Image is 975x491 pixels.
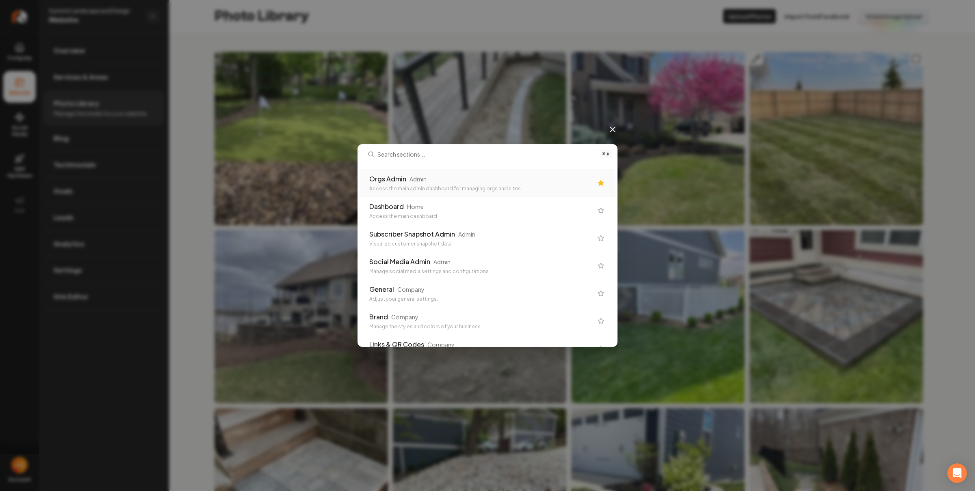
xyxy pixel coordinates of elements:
div: Company [397,285,425,293]
div: Search sections... [358,164,617,347]
div: Home [407,202,424,211]
div: Manage the styles and colors of your business. [369,323,593,330]
div: Admin [458,230,475,238]
div: Manage social media settings and configurations [369,268,593,275]
div: Access the main dashboard [369,213,593,220]
div: Admin [433,258,451,266]
input: Search sections... [377,144,595,164]
div: Visualize customer snapshot data [369,241,593,247]
div: Company [427,340,455,349]
div: Social Media Admin [369,257,430,267]
div: Brand [369,312,388,322]
div: Dashboard [369,202,404,211]
div: Access the main admin dashboard for managing orgs and sites [369,185,593,192]
div: General [369,284,394,294]
div: Open Intercom Messenger [947,463,967,483]
div: Links & QR Codes [369,340,424,349]
div: Admin [409,175,427,183]
div: Orgs Admin [369,174,406,184]
div: Subscriber Snapshot Admin [369,229,455,239]
div: Company [391,313,418,321]
div: Adjust your general settings. [369,296,593,302]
